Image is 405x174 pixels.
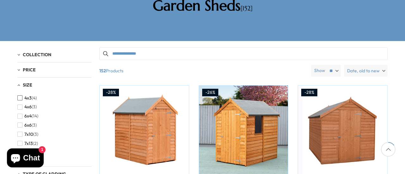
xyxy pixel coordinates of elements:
span: Size [23,82,32,88]
span: 7x13 [24,141,33,146]
span: (3) [32,104,37,110]
div: -26% [202,89,218,96]
span: 4x3 [24,95,32,101]
span: Date, old to new [347,65,380,77]
span: (4) [32,95,37,101]
span: Price [23,67,36,73]
button: 6x6 [17,121,37,130]
b: 152 [99,65,106,77]
span: 7x10 [24,132,33,137]
span: (3) [33,132,38,137]
div: -28% [103,89,119,96]
span: (2) [33,141,38,146]
span: Products [97,65,308,77]
button: 7x10 [17,130,38,139]
button: 6x4 [17,111,38,121]
span: (14) [32,113,38,119]
span: 4x6 [24,104,32,110]
label: Date, old to new [344,65,388,77]
label: Show [314,68,325,74]
button: 4x6 [17,102,37,111]
span: [152] [240,4,252,12]
button: 4x3 [17,93,37,103]
span: 6x6 [24,123,32,128]
span: 6x4 [24,113,32,119]
input: Search products [99,47,388,60]
button: 7x5 [17,148,38,157]
inbox-online-store-chat: Shopify online store chat [5,148,46,169]
span: (3) [32,123,37,128]
button: 7x13 [17,139,38,148]
div: -28% [301,89,317,96]
span: Collection [23,52,51,57]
